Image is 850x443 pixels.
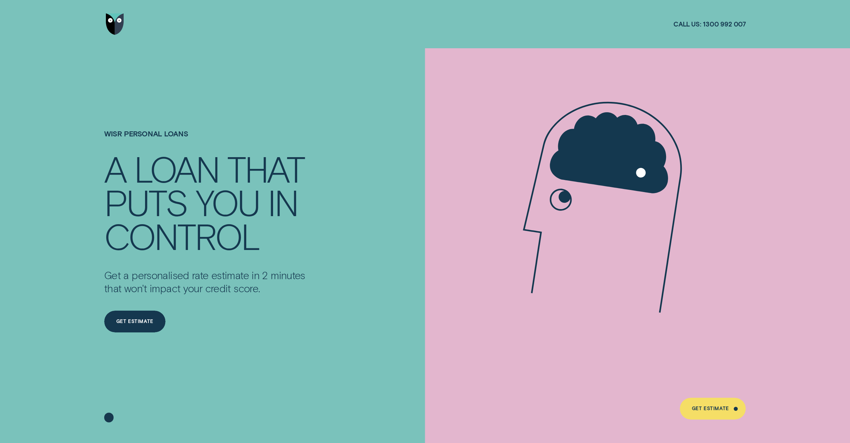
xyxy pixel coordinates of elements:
span: Call us: [673,20,701,28]
div: YOU [196,185,259,218]
div: PUTS [104,185,187,218]
h1: Wisr Personal Loans [104,129,313,151]
a: Get Estimate [680,398,746,420]
div: THAT [227,151,304,185]
span: 1300 992 007 [703,20,746,28]
div: CONTROL [104,219,259,252]
div: A [104,151,126,185]
a: Call us:1300 992 007 [673,20,746,28]
a: Get Estimate [104,311,166,332]
div: LOAN [134,151,219,185]
p: Get a personalised rate estimate in 2 minutes that won't impact your credit score. [104,268,313,295]
img: Wisr [106,13,124,35]
div: IN [268,185,298,218]
h4: A LOAN THAT PUTS YOU IN CONTROL [104,151,313,252]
